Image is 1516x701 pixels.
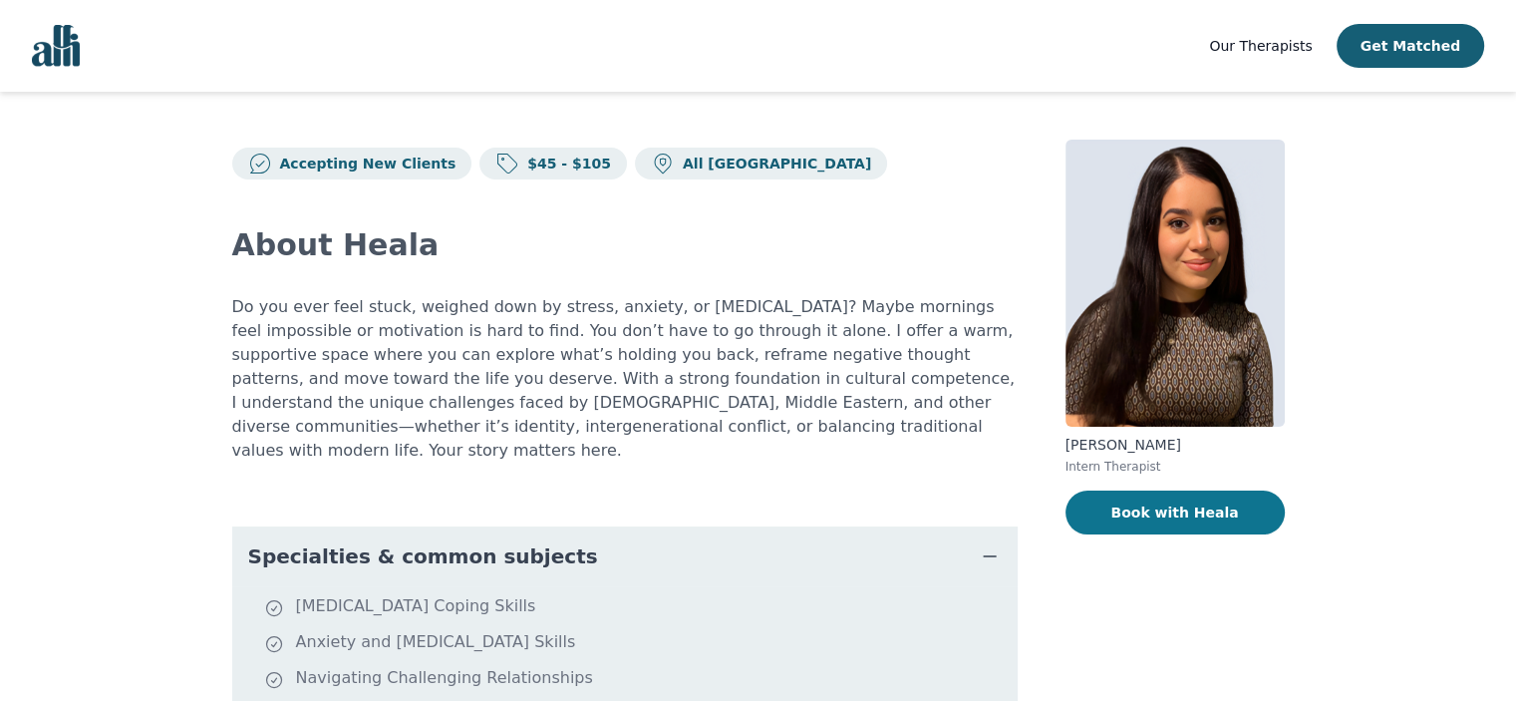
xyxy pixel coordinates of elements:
[232,227,1018,263] h2: About Heala
[264,594,1010,622] li: [MEDICAL_DATA] Coping Skills
[1337,24,1484,68] button: Get Matched
[675,154,871,174] p: All [GEOGRAPHIC_DATA]
[519,154,611,174] p: $45 - $105
[272,154,456,174] p: Accepting New Clients
[264,666,1010,694] li: Navigating Challenging Relationships
[248,542,598,570] span: Specialties & common subjects
[32,25,80,67] img: alli logo
[1065,435,1285,455] p: [PERSON_NAME]
[1209,38,1312,54] span: Our Therapists
[1065,491,1285,534] button: Book with Heala
[1065,459,1285,475] p: Intern Therapist
[232,526,1018,586] button: Specialties & common subjects
[232,295,1018,463] p: Do you ever feel stuck, weighed down by stress, anxiety, or [MEDICAL_DATA]? Maybe mornings feel i...
[1209,34,1312,58] a: Our Therapists
[1065,140,1285,427] img: Heala_Maudoodi
[264,630,1010,658] li: Anxiety and [MEDICAL_DATA] Skills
